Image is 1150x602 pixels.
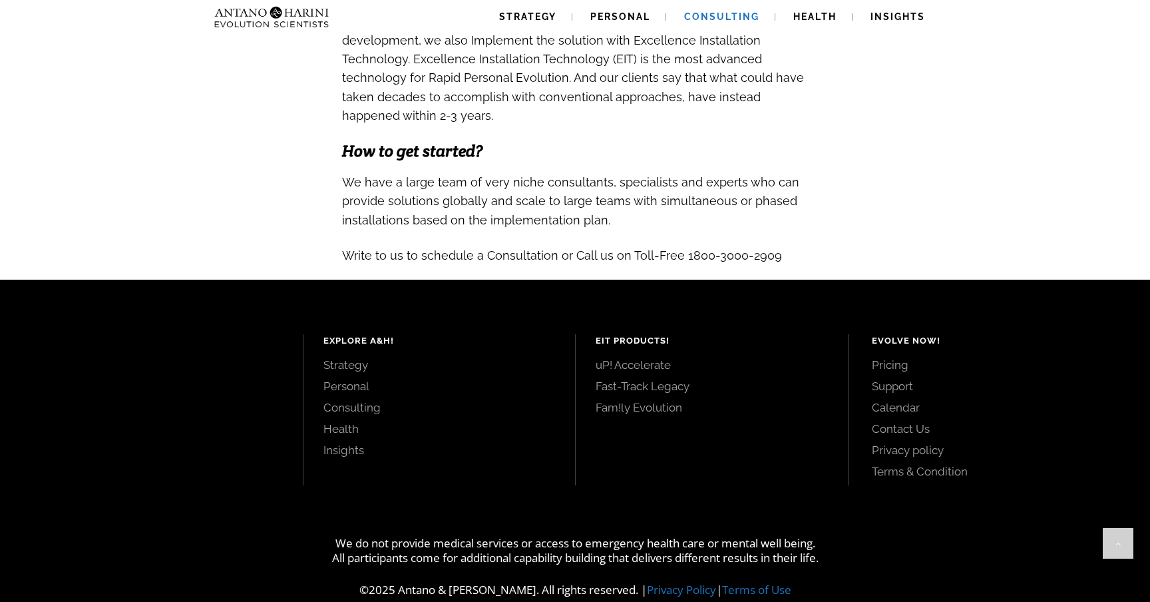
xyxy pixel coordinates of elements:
[499,11,556,22] span: Strategy
[596,358,828,372] a: uP! Accelerate
[872,422,1121,436] a: Contact Us
[323,358,556,372] a: Strategy
[596,379,828,394] a: Fast-Track Legacy
[684,11,759,22] span: Consulting
[323,334,556,348] h4: Explore A&H!
[323,400,556,415] a: Consulting
[793,11,837,22] span: Health
[590,11,650,22] span: Personal
[870,11,925,22] span: Insights
[722,582,791,597] a: Terms of Use
[872,379,1121,394] a: Support
[872,334,1121,348] h4: Evolve Now!
[323,379,556,394] a: Personal
[342,175,799,226] span: We have a large team of very niche consultants, specialists and experts who can provide solutions...
[323,443,556,457] a: Insights
[872,358,1121,372] a: Pricing
[342,248,782,262] span: Write to us to schedule a Consultation or Call us on Toll-Free 1800-3000-2909
[596,400,828,415] a: Fam!ly Evolution
[596,334,828,348] h4: EIT Products!
[872,443,1121,457] a: Privacy policy
[342,141,482,161] span: How to get started?
[647,582,716,597] a: Privacy Policy
[872,400,1121,415] a: Calendar
[872,464,1121,479] a: Terms & Condition
[323,422,556,436] a: Health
